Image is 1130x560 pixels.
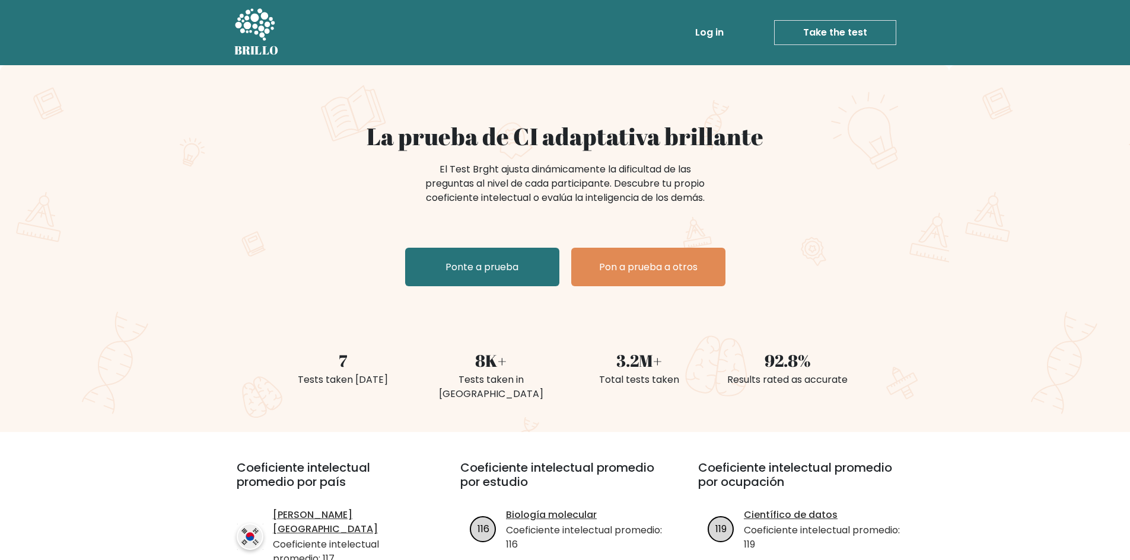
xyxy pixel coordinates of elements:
[506,523,662,551] font: Coeficiente intelectual promedio: 116
[599,260,698,274] font: Pon a prueba a otros
[273,508,418,536] a: [PERSON_NAME][GEOGRAPHIC_DATA]
[715,522,727,536] text: 119
[571,248,725,286] a: Pon a prueba a otros
[744,508,908,522] a: Científico de datos
[744,523,900,551] font: Coeficiente intelectual promedio: 119
[572,348,706,373] div: 3.2M+
[234,42,279,58] font: BRILLO
[276,373,410,387] div: Tests taken [DATE]
[698,459,892,490] font: Coeficiente intelectual promedio por ocupación
[506,508,597,521] font: Biología molecular
[721,348,855,373] div: 92.8%
[237,523,263,550] img: país
[276,348,410,373] div: 7
[424,373,558,401] div: Tests taken in [GEOGRAPHIC_DATA]
[460,459,654,490] font: Coeficiente intelectual promedio por estudio
[237,459,370,490] font: Coeficiente intelectual promedio por país
[774,20,896,45] a: Take the test
[367,120,763,152] font: La prueba de CI adaptativa brillante
[478,522,489,536] text: 116
[424,348,558,373] div: 8K+
[690,21,728,44] a: Log in
[445,260,518,274] font: Ponte a prueba
[744,508,838,521] font: Científico de datos
[425,162,705,204] font: El Test Brght ajusta dinámicamente la dificultad de las preguntas al nivel de cada participante. ...
[405,248,559,286] a: Ponte a prueba
[234,5,279,60] a: BRILLO
[506,508,670,522] a: Biología molecular
[273,508,378,536] font: [PERSON_NAME][GEOGRAPHIC_DATA]
[721,373,855,387] div: Results rated as accurate
[572,373,706,387] div: Total tests taken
